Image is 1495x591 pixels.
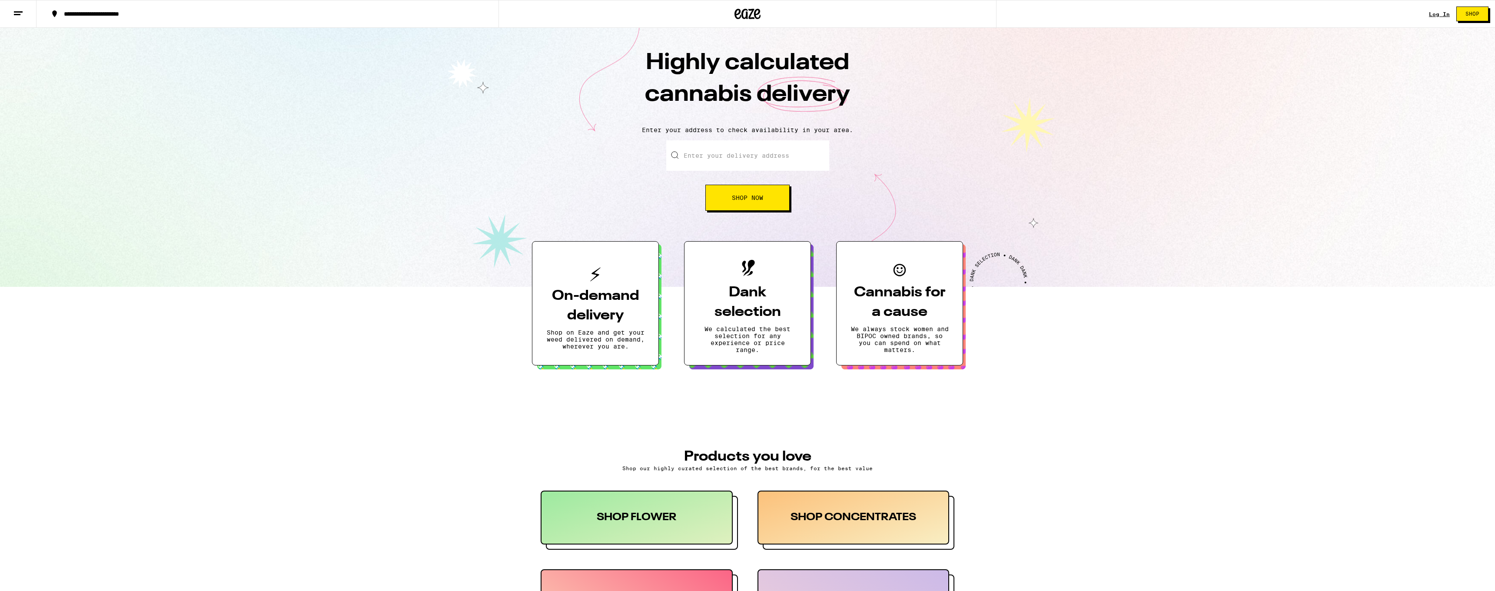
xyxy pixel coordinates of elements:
h3: Cannabis for a cause [850,283,949,322]
h3: On-demand delivery [546,286,645,325]
h3: Dank selection [698,283,797,322]
a: Shop [1450,7,1495,21]
h1: Highly calculated cannabis delivery [595,47,900,120]
button: Cannabis for a causeWe always stock women and BIPOC owned brands, so you can spend on what matters. [836,241,963,365]
p: Enter your address to check availability in your area. [9,126,1486,133]
h3: PRODUCTS YOU LOVE [541,450,954,464]
span: Shop Now [732,195,763,201]
div: SHOP CONCENTRATES [757,491,950,545]
p: Shop our highly curated selection of the best brands, for the best value [541,465,954,471]
button: Dank selectionWe calculated the best selection for any experience or price range. [684,241,811,365]
button: On-demand deliveryShop on Eaze and get your weed delivered on demand, wherever you are. [532,241,659,365]
button: SHOP FLOWER [541,491,738,550]
p: We calculated the best selection for any experience or price range. [698,325,797,353]
input: Enter your delivery address [666,140,829,171]
p: Shop on Eaze and get your weed delivered on demand, wherever you are. [546,329,645,350]
button: Shop Now [705,185,790,211]
button: Shop [1456,7,1488,21]
p: We always stock women and BIPOC owned brands, so you can spend on what matters. [850,325,949,353]
div: SHOP FLOWER [541,491,733,545]
span: Shop [1465,11,1479,17]
a: Log In [1429,11,1450,17]
button: SHOP CONCENTRATES [757,491,955,550]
